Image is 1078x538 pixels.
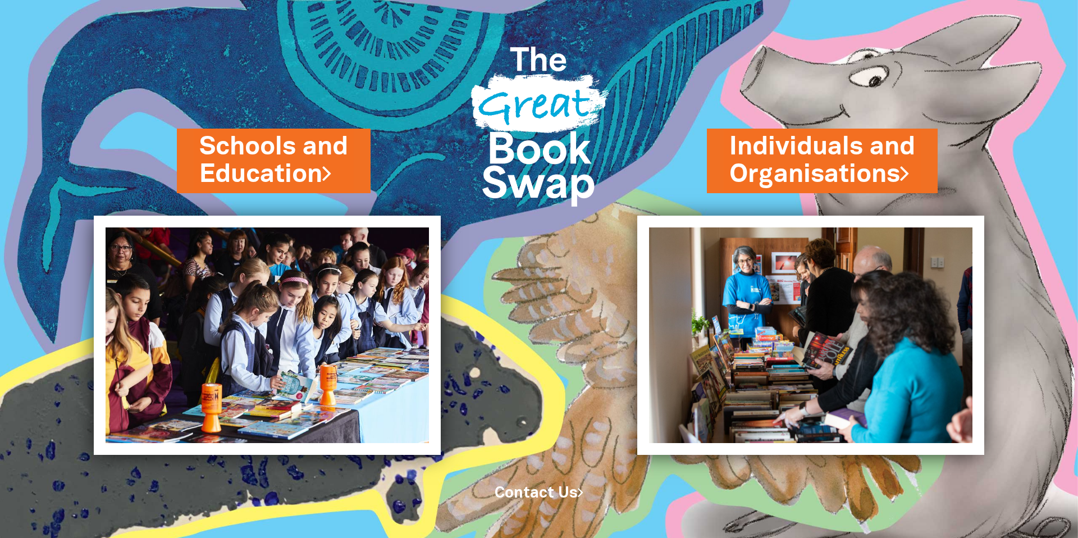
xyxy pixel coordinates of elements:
img: Great Bookswap logo [458,13,620,230]
a: Schools andEducation [199,129,348,192]
a: Individuals andOrganisations [729,129,915,192]
a: Contact Us [495,486,583,500]
img: Individuals and Organisations [637,216,984,455]
img: Schools and Education [94,216,441,455]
